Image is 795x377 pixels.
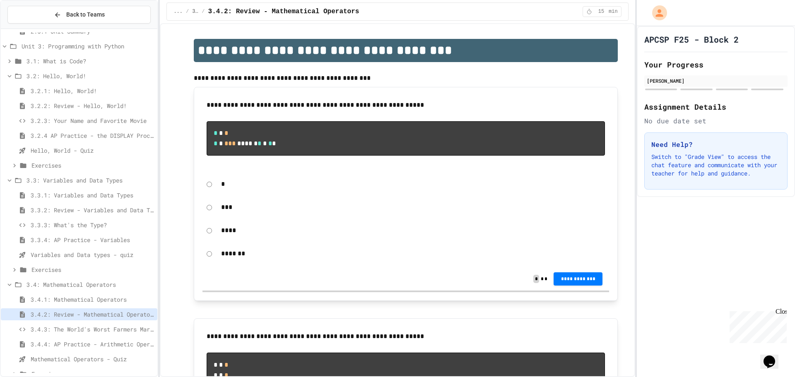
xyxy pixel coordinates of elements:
h2: Your Progress [644,59,788,70]
span: Exercises [31,265,154,274]
span: 15 [595,8,608,15]
span: 3.4: Mathematical Operators [192,8,198,15]
span: / [202,8,205,15]
span: 3.4.2: Review - Mathematical Operators [208,7,359,17]
span: 3.2: Hello, World! [26,72,154,80]
span: 3.2.1: Hello, World! [31,86,154,95]
span: 3.2.3: Your Name and Favorite Movie [31,116,154,125]
span: min [609,8,618,15]
h1: APCSP F25 - Block 2 [644,34,739,45]
span: Back to Teams [66,10,105,19]
span: / [186,8,189,15]
span: Unit 3: Programming with Python [22,42,154,50]
span: 3.3.4: AP Practice - Variables [31,235,154,244]
span: 3.4: Mathematical Operators [26,280,154,289]
span: 3.2.4 AP Practice - the DISPLAY Procedure [31,131,154,140]
div: Chat with us now!Close [3,3,57,53]
span: 3.3.3: What's the Type? [31,221,154,229]
iframe: chat widget [726,308,787,343]
span: Variables and Data types - quiz [31,250,154,259]
span: 3.3: Variables and Data Types [26,176,154,185]
button: Back to Teams [7,6,151,24]
span: 3.4.4: AP Practice - Arithmetic Operators [31,340,154,348]
span: 3.3.2: Review - Variables and Data Types [31,206,154,214]
h2: Assignment Details [644,101,788,113]
span: 3.2.2: Review - Hello, World! [31,101,154,110]
span: 3.1: What is Code? [26,57,154,65]
div: My Account [643,3,669,22]
p: Switch to "Grade View" to access the chat feature and communicate with your teacher for help and ... [651,153,781,178]
span: 3.4.3: The World's Worst Farmers Market [31,325,154,334]
h3: Need Help? [651,139,781,149]
span: Exercises [31,161,154,170]
span: ... [173,8,183,15]
div: No due date set [644,116,788,126]
span: 3.4.2: Review - Mathematical Operators [31,310,154,319]
div: [PERSON_NAME] [647,77,785,84]
span: Hello, World - Quiz [31,146,154,155]
span: Mathematical Operators - Quiz [31,355,154,363]
span: 3.4.1: Mathematical Operators [31,295,154,304]
span: 3.3.1: Variables and Data Types [31,191,154,199]
iframe: chat widget [760,344,787,369]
